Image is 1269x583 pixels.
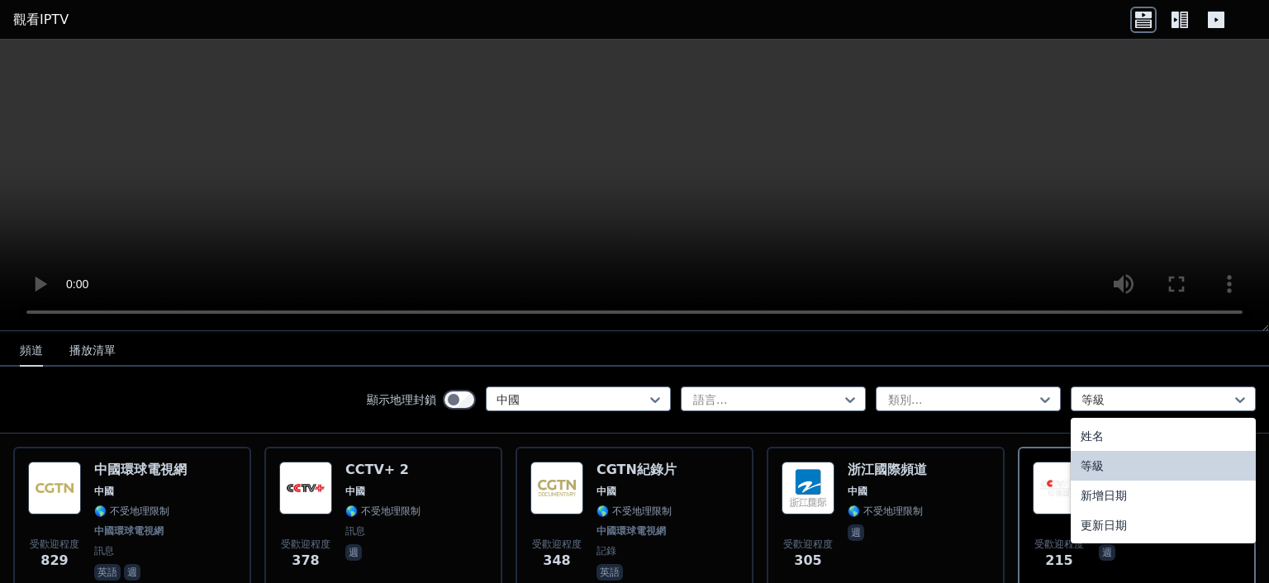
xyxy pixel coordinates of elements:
font: 378 [292,552,319,568]
font: 更新日期 [1081,519,1127,532]
font: 週 [127,566,137,578]
font: 🌎 不受地理限制 [848,505,923,517]
a: 觀看IPTV [13,10,69,30]
font: 頻道 [20,344,43,357]
font: 829 [40,552,68,568]
font: 記錄 [596,545,616,557]
font: 姓名 [1081,429,1104,443]
font: 播放清單 [69,344,116,357]
font: 週 [349,547,359,558]
font: 訊息 [94,545,114,557]
font: 週 [1102,547,1112,558]
font: 🌎 不受地理限制 [345,505,421,517]
font: CGTN紀錄片 [596,462,677,477]
font: 中國 [345,486,365,497]
img: CGTN [28,462,81,514]
font: CCTV+ 2 [345,462,409,477]
font: 中國 [848,486,867,497]
font: 浙江國際頻道 [848,462,927,477]
font: 中國環球電視網 [94,525,164,537]
font: 中國環球電視網 [94,462,187,477]
img: Zhejiang International Channel [782,462,834,514]
font: 週 [851,527,861,538]
font: 英語 [600,566,620,578]
font: 觀看IPTV [13,12,69,27]
img: CGTN Documentary [530,462,583,514]
img: CCTV-8 [1033,462,1086,514]
font: 受歡迎程度 [1034,538,1084,550]
font: 新增日期 [1081,489,1127,502]
font: 受歡迎程度 [30,538,79,550]
font: 305 [794,552,821,568]
font: 受歡迎程度 [532,538,582,550]
font: 訊息 [345,525,365,537]
font: 🌎 不受地理限制 [596,505,672,517]
button: 頻道 [20,335,43,367]
font: 英語 [97,566,117,578]
img: CCTV+ 2 [279,462,332,514]
button: 播放清單 [69,335,116,367]
font: 顯示地理封鎖 [367,393,436,406]
font: 215 [1045,552,1072,568]
font: 中國環球電視網 [596,525,666,537]
font: 🌎 不受地理限制 [94,505,169,517]
font: 中國 [94,486,114,497]
font: 348 [543,552,570,568]
font: 中國 [596,486,616,497]
font: 等級 [1081,459,1104,472]
font: 受歡迎程度 [281,538,330,550]
font: 受歡迎程度 [783,538,833,550]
